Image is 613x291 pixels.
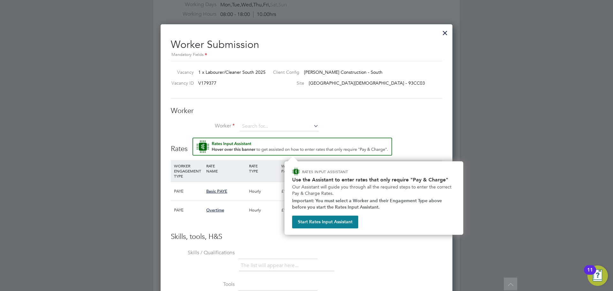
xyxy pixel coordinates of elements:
[344,160,376,177] div: EMPLOYER COST
[172,160,205,182] div: WORKER ENGAGEMENT TYPE
[376,160,408,177] div: AGENCY MARKUP
[309,80,425,86] span: [GEOGRAPHIC_DATA][DEMOGRAPHIC_DATA] - 93CC03
[205,160,247,177] div: RATE NAME
[292,216,358,228] button: Start Rates Input Assistant
[171,33,442,58] h2: Worker Submission
[241,261,301,270] li: The list will appear here...
[247,201,280,219] div: Hourly
[198,69,266,75] span: 1 x Labourer/Cleaner South 2025
[206,207,224,213] span: Overtime
[587,265,608,286] button: Open Resource Center, 11 new notifications
[171,281,235,288] label: Tools
[171,51,442,58] div: Mandatory Fields
[168,80,194,86] label: Vacancy ID
[284,161,463,235] div: How to input Rates that only require Pay & Charge
[408,160,441,182] div: AGENCY CHARGE RATE
[171,249,235,256] label: Skills / Qualifications
[312,160,344,177] div: HOLIDAY PAY
[171,138,442,154] h3: Rates
[292,168,300,175] img: ENGAGE Assistant Icon
[292,184,456,196] p: Our Assistant will guide you through all the required steps to enter the correct Pay & Charge Rates.
[280,201,312,219] div: £18.90
[171,106,442,116] h3: Worker
[304,69,382,75] span: [PERSON_NAME] Construction - South
[247,160,280,177] div: RATE TYPE
[268,69,299,75] label: Client Config
[280,160,312,177] div: WORKER PAY RATE
[172,182,205,201] div: PAYE
[302,169,382,174] p: RATES INPUT ASSISTANT
[171,232,442,241] h3: Skills, tools, H&S
[280,182,312,201] div: £12.60
[193,138,392,156] button: Rate Assistant
[240,122,319,131] input: Search for...
[292,177,456,183] h2: Use the Assistant to enter rates that only require "Pay & Charge"
[168,69,194,75] label: Vacancy
[268,80,304,86] label: Site
[172,201,205,219] div: PAYE
[292,198,443,210] strong: Important: You must select a Worker and their Engagement Type above before you start the Rates In...
[198,80,216,86] span: V179377
[247,182,280,201] div: Hourly
[171,123,235,129] label: Worker
[206,188,227,194] span: Basic PAYE
[587,270,593,278] div: 11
